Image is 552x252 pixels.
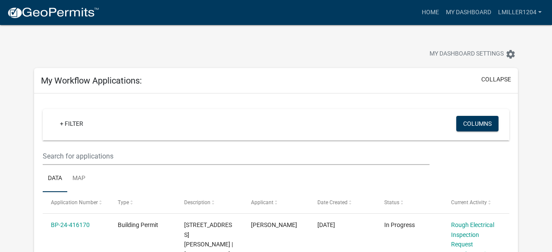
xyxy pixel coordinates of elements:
[418,4,442,21] a: Home
[110,192,176,213] datatable-header-cell: Type
[184,199,210,205] span: Description
[243,192,310,213] datatable-header-cell: Applicant
[376,192,443,213] datatable-header-cell: Status
[442,192,509,213] datatable-header-cell: Current Activity
[43,192,110,213] datatable-header-cell: Application Number
[384,199,399,205] span: Status
[481,75,511,84] button: collapse
[430,49,504,59] span: My Dashboard Settings
[53,116,90,131] a: + Filter
[451,199,487,205] span: Current Activity
[51,199,98,205] span: Application Number
[43,165,67,193] a: Data
[495,4,545,21] a: lmiller1204
[67,165,91,193] a: Map
[309,192,376,213] datatable-header-cell: Date Created
[41,75,142,86] h5: My Workflow Applications:
[317,221,335,228] span: 05/05/2025
[43,147,430,165] input: Search for applications
[176,192,243,213] datatable-header-cell: Description
[505,49,516,59] i: settings
[251,199,273,205] span: Applicant
[118,199,129,205] span: Type
[456,116,499,131] button: Columns
[118,221,158,228] span: Building Permit
[51,221,90,228] a: BP-24-416170
[442,4,495,21] a: My Dashboard
[423,46,523,62] button: My Dashboard Settingssettings
[451,221,494,248] a: Rough Electrical Inspection Request
[384,221,415,228] span: In Progress
[251,221,297,228] span: Tracy Miller
[317,199,348,205] span: Date Created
